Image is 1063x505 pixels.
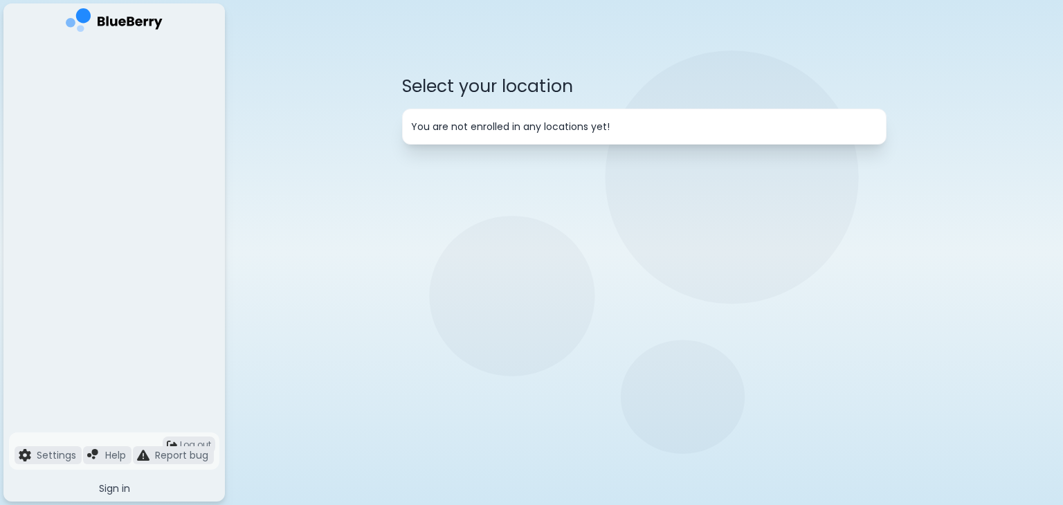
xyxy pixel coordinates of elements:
img: file icon [137,449,149,461]
img: logout [167,440,177,450]
img: file icon [19,449,31,461]
p: Help [105,449,126,461]
p: Settings [37,449,76,461]
button: Sign in [9,475,219,502]
p: Select your location [402,75,887,98]
img: file icon [87,449,100,461]
img: company logo [66,8,163,37]
p: Report bug [155,449,208,461]
span: Sign in [99,482,130,495]
p: You are not enrolled in any locations yet! [411,120,610,133]
span: Log out [180,439,211,450]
